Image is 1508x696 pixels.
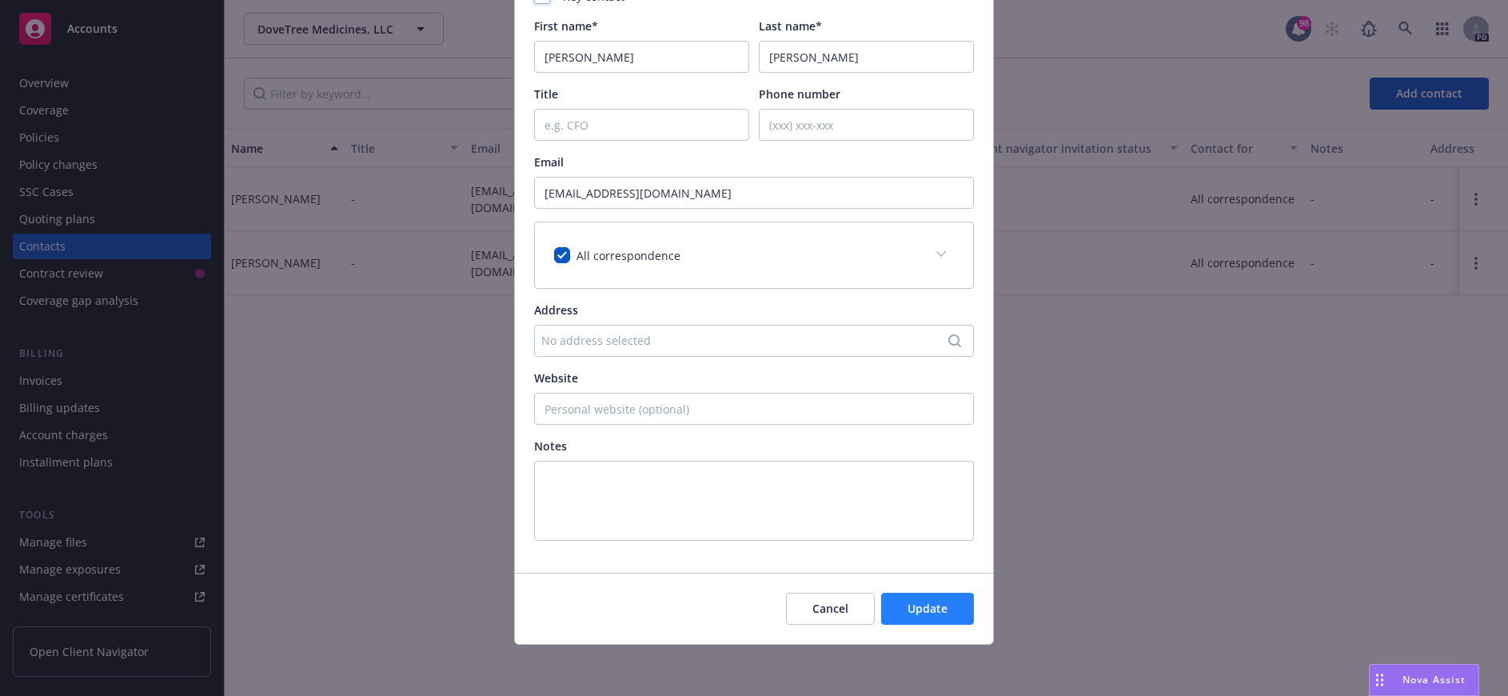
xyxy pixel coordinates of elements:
[534,86,558,102] span: Title
[759,18,822,34] span: Last name*
[534,302,578,318] span: Address
[908,601,947,616] span: Update
[534,154,564,170] span: Email
[534,393,974,425] input: Personal website (optional)
[534,438,567,454] span: Notes
[881,593,974,625] button: Update
[786,593,875,625] button: Cancel
[759,41,974,73] input: Last Name
[534,109,749,141] input: e.g. CFO
[948,334,961,347] svg: Search
[535,222,973,288] div: All correspondence
[759,86,840,102] span: Phone number
[534,41,749,73] input: First Name
[541,332,951,349] div: No address selected
[534,370,578,386] span: Website
[1402,673,1466,686] span: Nova Assist
[576,248,680,263] span: All correspondence
[1369,664,1479,696] button: Nova Assist
[812,601,848,616] span: Cancel
[534,325,974,357] button: No address selected
[534,18,598,34] span: First name*
[759,109,974,141] input: (xxx) xxx-xxx
[1370,665,1390,695] div: Drag to move
[534,177,974,209] input: example@email.com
